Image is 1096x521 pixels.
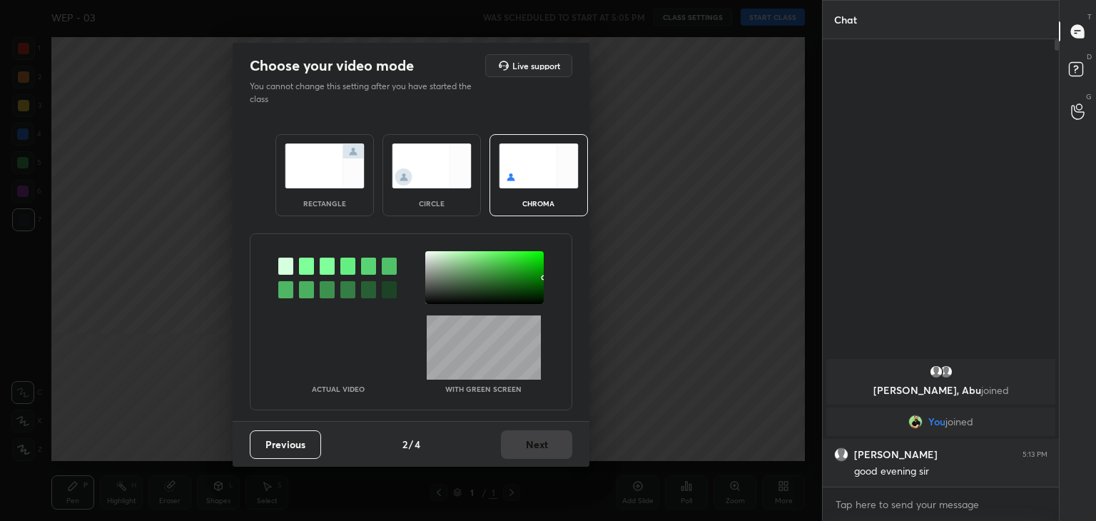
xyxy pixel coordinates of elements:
[1087,11,1092,22] p: T
[981,383,1009,397] span: joined
[939,365,953,379] img: default.png
[402,437,407,452] h4: 2
[823,356,1059,487] div: grid
[854,465,1047,479] div: good evening sir
[929,365,943,379] img: default.png
[908,415,923,429] img: 7c3e05ebfe504e4a8e8bf48c97542d0d.jpg
[250,430,321,459] button: Previous
[499,143,579,188] img: chromaScreenIcon.c19ab0a0.svg
[854,448,938,461] h6: [PERSON_NAME]
[823,1,868,39] p: Chat
[445,385,522,393] p: With green screen
[1087,51,1092,62] p: D
[296,200,353,207] div: rectangle
[1086,91,1092,102] p: G
[285,143,365,188] img: normalScreenIcon.ae25ed63.svg
[945,416,973,428] span: joined
[415,437,420,452] h4: 4
[250,80,481,106] p: You cannot change this setting after you have started the class
[1023,450,1047,459] div: 5:13 PM
[409,437,413,452] h4: /
[835,385,1047,396] p: [PERSON_NAME], Abu
[250,56,414,75] h2: Choose your video mode
[403,200,460,207] div: circle
[392,143,472,188] img: circleScreenIcon.acc0effb.svg
[928,416,945,428] span: You
[834,447,848,462] img: default.png
[510,200,567,207] div: chroma
[512,61,560,70] h5: Live support
[312,385,365,393] p: Actual Video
